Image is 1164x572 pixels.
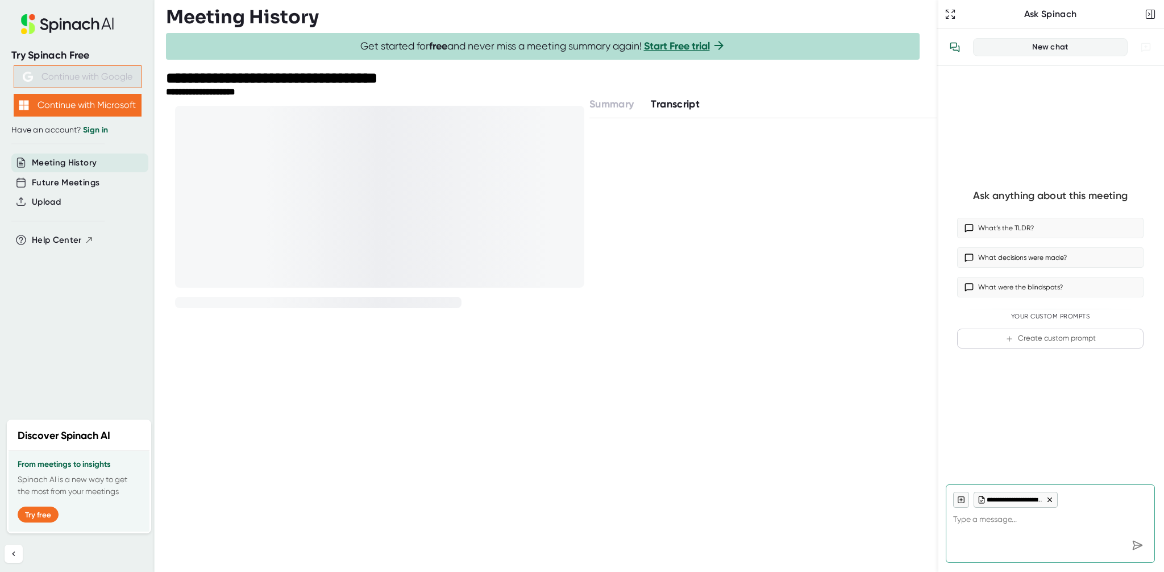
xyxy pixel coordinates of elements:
[83,125,108,135] a: Sign in
[11,125,143,135] div: Have an account?
[942,6,958,22] button: Expand to Ask Spinach page
[32,176,99,189] button: Future Meetings
[958,9,1142,20] div: Ask Spinach
[943,36,966,59] button: View conversation history
[166,6,319,28] h3: Meeting History
[429,40,447,52] b: free
[14,65,142,88] button: Continue with Google
[32,234,82,247] span: Help Center
[360,40,726,53] span: Get started for and never miss a meeting summary again!
[957,277,1144,297] button: What were the blindspots?
[32,196,61,209] button: Upload
[957,329,1144,349] button: Create custom prompt
[589,97,634,112] button: Summary
[18,507,59,523] button: Try free
[18,428,110,443] h2: Discover Spinach AI
[23,72,33,82] img: Aehbyd4JwY73AAAAAElFTkSuQmCC
[644,40,710,52] a: Start Free trial
[32,156,97,169] button: Meeting History
[32,234,94,247] button: Help Center
[651,98,700,110] span: Transcript
[11,49,143,62] div: Try Spinach Free
[957,247,1144,268] button: What decisions were made?
[18,474,140,498] p: Spinach AI is a new way to get the most from your meetings
[589,98,634,110] span: Summary
[980,42,1120,52] div: New chat
[651,97,700,112] button: Transcript
[1127,535,1148,556] div: Send message
[1142,6,1158,22] button: Close conversation sidebar
[957,313,1144,321] div: Your Custom Prompts
[973,189,1128,202] div: Ask anything about this meeting
[957,218,1144,238] button: What’s the TLDR?
[5,545,23,563] button: Collapse sidebar
[14,94,142,117] button: Continue with Microsoft
[18,460,140,469] h3: From meetings to insights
